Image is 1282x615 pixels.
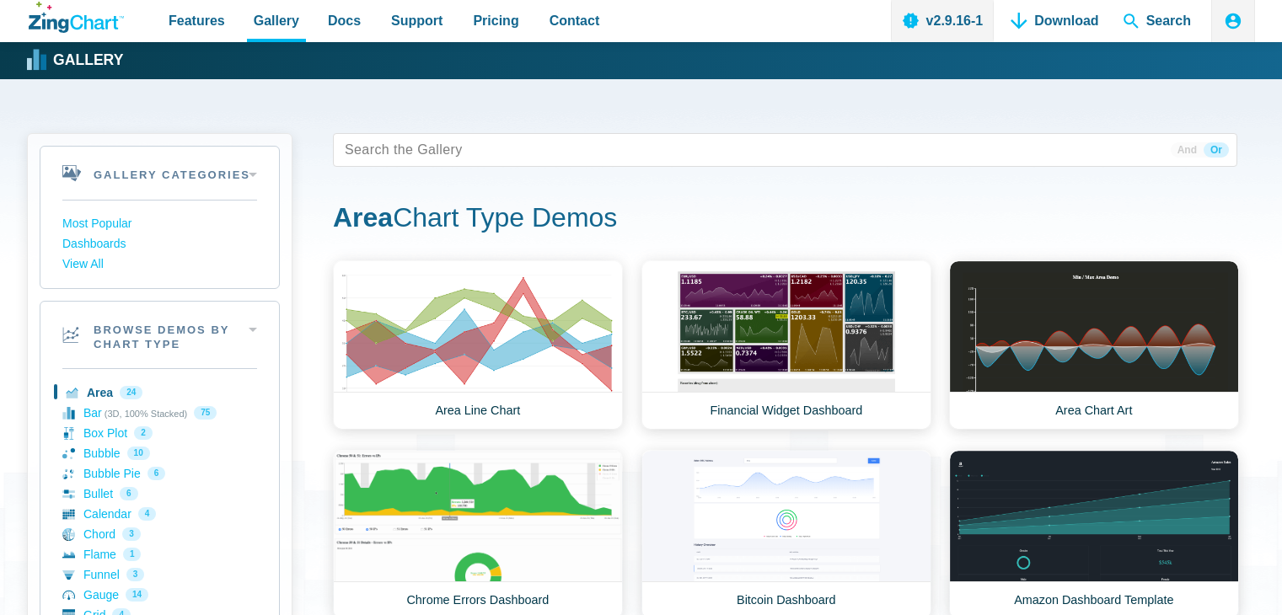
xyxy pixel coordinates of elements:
a: Financial Widget Dashboard [641,260,931,430]
span: Features [169,9,225,32]
h2: Browse Demos By Chart Type [40,302,279,369]
a: View All [62,254,257,275]
span: Contact [550,9,600,32]
a: Area Line Chart [333,260,623,430]
span: Docs [328,9,361,32]
a: Gallery [29,48,123,73]
span: Support [391,9,443,32]
strong: Gallery [53,53,123,68]
span: And [1171,142,1204,158]
span: Or [1204,142,1229,158]
strong: Area [333,202,393,233]
a: Dashboards [62,234,257,254]
a: Area Chart Art [949,260,1239,430]
span: Gallery [254,9,299,32]
a: ZingChart Logo. Click to return to the homepage [29,2,124,33]
a: Most Popular [62,214,257,234]
h2: Gallery Categories [40,147,279,200]
h1: Chart Type Demos [333,201,1237,238]
span: Pricing [473,9,518,32]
